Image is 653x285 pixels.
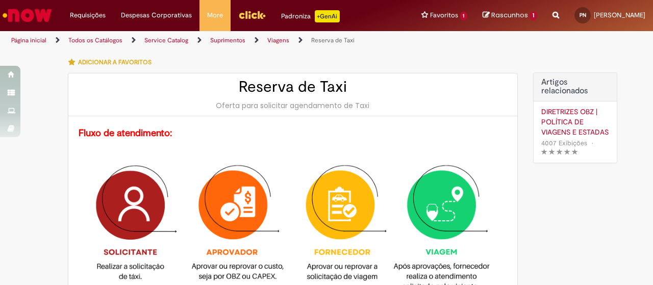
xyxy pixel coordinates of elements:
span: Adicionar a Favoritos [78,58,152,66]
span: • [589,136,595,150]
span: [PERSON_NAME] [594,11,645,19]
p: +GenAi [315,10,340,22]
div: Oferta para solicitar agendamento de Taxi [79,100,507,111]
span: Favoritos [430,10,458,20]
span: PN [580,12,586,18]
span: 1 [460,12,468,20]
span: Rascunhos [491,10,528,20]
a: Suprimentos [210,36,245,44]
img: click_logo_yellow_360x200.png [238,7,266,22]
button: Adicionar a Favoritos [68,51,157,73]
h2: Reserva de Taxi [79,79,507,95]
a: Viagens [267,36,289,44]
div: Padroniza [281,10,340,22]
a: Página inicial [11,36,46,44]
a: DIRETRIZES OBZ | POLÍTICA DE VIAGENS E ESTADAS [541,107,609,137]
img: ServiceNow [1,5,54,25]
span: Despesas Corporativas [121,10,192,20]
span: Requisições [70,10,106,20]
a: Todos os Catálogos [68,36,122,44]
h3: Artigos relacionados [541,78,609,96]
a: Reserva de Taxi [311,36,355,44]
span: More [207,10,223,20]
a: Rascunhos [483,11,537,20]
span: 4007 Exibições [541,139,587,147]
a: Service Catalog [144,36,188,44]
ul: Trilhas de página [8,31,428,50]
span: 1 [530,11,537,20]
strong: Fluxo de atendimento: [79,127,172,139]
